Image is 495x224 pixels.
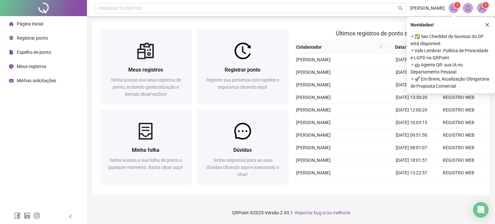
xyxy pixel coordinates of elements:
footer: QRPoint © 2025 - 2.93.1 - [87,201,495,224]
td: [DATE] 18:01:51 [388,154,435,167]
span: home [9,22,14,26]
span: search [378,42,384,52]
td: [DATE] 10:03:15 [388,116,435,129]
td: REGISTRO WEB [435,91,482,104]
span: Colaborador [296,44,376,51]
span: search [398,6,403,11]
span: Espelho de ponto [17,50,51,55]
span: 1 [456,3,459,7]
a: DúvidasTenha respostas para as suas dúvidas clicando aqui e acessando o chat! [197,109,289,184]
td: REGISTRO WEB [435,104,482,116]
span: [PERSON_NAME] [296,95,331,100]
sup: Atualize o seu contato no menu Meus Dados [482,2,489,8]
span: clock-circle [9,64,14,69]
span: Minhas solicitações [17,78,56,83]
span: Tenha acesso a sua folha de ponto a qualquer momento. Basta clicar aqui! [108,158,183,170]
span: Meus registros [17,64,46,69]
a: Meus registrosTenha acesso aos seus registros de ponto, incluindo geolocalização e demais observa... [100,29,192,104]
td: [DATE] 18:03:12 [388,66,435,79]
span: Novidades ! [411,21,434,28]
span: [PERSON_NAME] [296,132,331,138]
td: [DATE] 13:30:20 [388,91,435,104]
span: 1 [485,3,487,7]
span: file [9,50,14,54]
a: Minha folhaTenha acesso a sua folha de ponto a qualquer momento. Basta clicar aqui! [100,109,192,184]
td: REGISTRO WEB [435,179,482,192]
span: left [68,214,73,219]
span: [PERSON_NAME] [410,5,445,12]
span: Registrar ponto [225,67,260,73]
span: [PERSON_NAME] [296,70,331,75]
span: [PERSON_NAME] [296,145,331,150]
span: linkedin [24,212,30,219]
span: ⚬ ✅ Seu Checklist de Sucesso do DP está disponível [411,33,491,47]
span: Versão [265,210,279,215]
td: REGISTRO WEB [435,141,482,154]
span: Meus registros [128,67,163,73]
span: [PERSON_NAME] [296,107,331,112]
td: REGISTRO WEB [435,167,482,179]
span: [PERSON_NAME] [296,82,331,87]
td: [DATE] 07:58:07 [388,54,435,66]
td: [DATE] 12:00:29 [388,104,435,116]
a: Registrar pontoRegistre sua presença com rapidez e segurança clicando aqui! [197,29,289,104]
span: Últimos registros de ponto sincronizados [336,30,440,37]
th: Data/Hora [385,41,431,54]
td: [DATE] 16:36:15 [388,79,435,91]
sup: 1 [454,2,461,8]
span: Registre sua presença com rapidez e segurança clicando aqui! [206,77,279,90]
td: REGISTRO WEB [435,129,482,141]
span: facebook [14,212,21,219]
span: [PERSON_NAME] [296,170,331,175]
span: ⚬ 🤖 Agente QR: sua IA no Departamento Pessoal [411,61,491,75]
span: Dúvidas [233,147,252,153]
span: [PERSON_NAME] [296,120,331,125]
td: [DATE] 08:01:07 [388,141,435,154]
span: Tenha respostas para as suas dúvidas clicando aqui e acessando o chat! [206,158,279,177]
img: 89348 [477,3,487,13]
span: Página inicial [17,21,43,26]
span: Data/Hora [388,44,423,51]
span: [PERSON_NAME] [296,57,331,62]
td: REGISTRO WEB [435,116,482,129]
span: Minha folha [132,147,160,153]
div: Open Intercom Messenger [473,202,489,218]
td: [DATE] 13:22:57 [388,167,435,179]
span: search [379,45,383,49]
span: bell [465,5,471,11]
td: [DATE] 09:51:50 [388,129,435,141]
span: ⚬ 🚀 Em Breve, Atualização Obrigatória de Proposta Comercial [411,75,491,90]
td: [DATE] 12:01:58 [388,179,435,192]
span: notification [451,5,457,11]
span: Tenha acesso aos seus registros de ponto, incluindo geolocalização e demais observações! [111,77,181,97]
span: Reportar bug e/ou melhoria [295,210,350,215]
span: ⚬ Vale Lembrar: Política de Privacidade e LGPD na QRPoint [411,47,491,61]
span: schedule [9,78,14,83]
td: REGISTRO WEB [435,154,482,167]
span: [PERSON_NAME] [296,158,331,163]
span: Registrar ponto [17,35,48,41]
span: instagram [34,212,40,219]
span: environment [9,36,14,40]
span: close [485,23,490,27]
